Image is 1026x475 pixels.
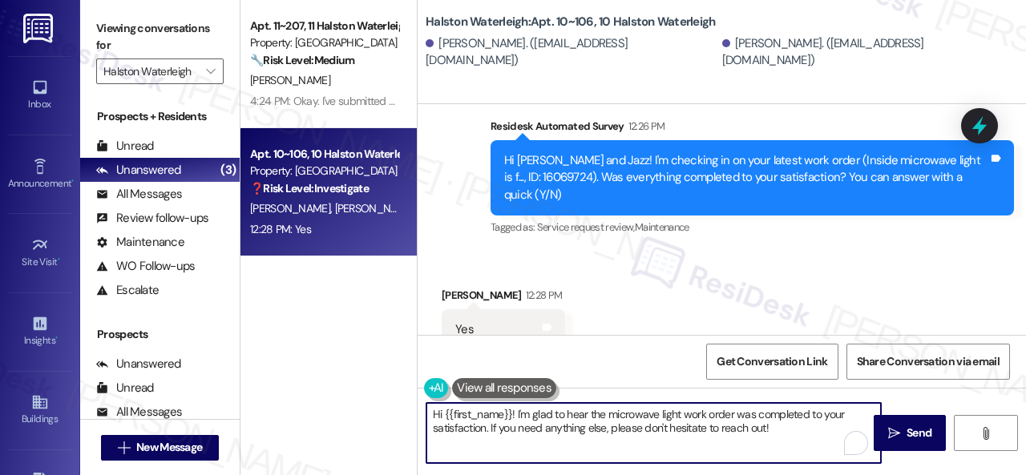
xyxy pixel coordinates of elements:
a: Insights • [8,310,72,353]
span: [PERSON_NAME] [335,201,415,215]
div: 12:28 PM [522,287,563,304]
textarea: To enrich screen reader interactions, please activate Accessibility in Grammarly extension settings [426,403,881,463]
div: (3) [216,158,240,183]
a: Site Visit • [8,231,72,275]
strong: ❓ Risk Level: Investigate [250,181,369,195]
i:  [888,427,900,440]
a: Buildings [8,388,72,432]
div: Review follow-ups [96,210,208,227]
div: Unanswered [96,162,181,179]
span: Share Conversation via email [857,353,1000,370]
div: Residesk Automated Survey [491,118,1014,140]
span: Send [907,425,931,441]
span: New Message [136,439,202,456]
div: Property: [GEOGRAPHIC_DATA] [250,34,398,51]
i:  [206,65,215,78]
label: Viewing conversations for [96,16,224,58]
div: All Messages [96,404,182,421]
div: Maintenance [96,234,184,251]
div: [PERSON_NAME]. ([EMAIL_ADDRESS][DOMAIN_NAME]) [722,35,1015,70]
span: • [71,175,74,187]
div: Apt. 11~207, 11 Halston Waterleigh [250,18,398,34]
img: ResiDesk Logo [23,14,56,43]
a: Inbox [8,74,72,117]
span: • [58,254,60,265]
div: Property: [GEOGRAPHIC_DATA] [250,163,398,179]
div: [PERSON_NAME] [442,287,565,309]
span: [PERSON_NAME] [250,201,335,215]
div: WO Follow-ups [96,258,195,275]
div: Escalate [96,282,159,299]
span: Maintenance [635,220,689,234]
div: Unread [96,138,154,155]
div: 12:28 PM: Yes [250,222,311,236]
i:  [118,441,130,454]
span: Get Conversation Link [717,353,827,370]
span: [PERSON_NAME] [250,73,330,87]
div: [PERSON_NAME]. ([EMAIL_ADDRESS][DOMAIN_NAME]) [426,35,718,70]
button: Send [874,415,946,451]
div: Yes [455,321,474,338]
span: Service request review , [537,220,635,234]
div: Prospects + Residents [80,108,240,125]
div: 12:26 PM [624,118,665,135]
span: • [55,332,58,344]
button: New Message [101,435,220,461]
div: Apt. 10~106, 10 Halston Waterleigh [250,146,398,163]
div: Prospects [80,326,240,343]
div: Hi [PERSON_NAME] and Jazz! I'm checking in on your latest work order (Inside microwave light is f... [504,152,988,203]
strong: 🔧 Risk Level: Medium [250,53,354,67]
div: Unread [96,380,154,397]
b: Halston Waterleigh: Apt. 10~106, 10 Halston Waterleigh [426,14,715,30]
button: Share Conversation via email [846,344,1010,380]
button: Get Conversation Link [706,344,838,380]
input: All communities [103,58,198,84]
div: Unanswered [96,356,181,372]
div: 4:24 PM: Okay. I've submitted a work order on your behalf and notified the site team. Please let ... [250,94,942,108]
div: All Messages [96,186,182,203]
i:  [980,427,992,440]
div: Tagged as: [491,215,1014,239]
